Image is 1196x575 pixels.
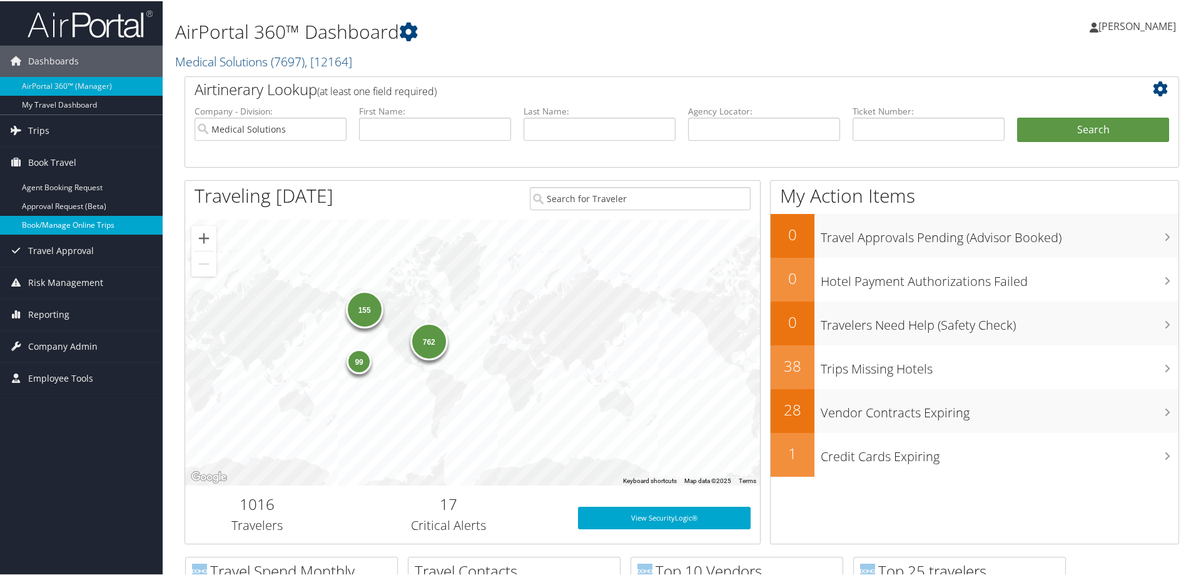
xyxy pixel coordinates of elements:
[821,221,1178,245] h3: Travel Approvals Pending (Advisor Booked)
[195,492,320,514] h2: 1016
[771,354,814,375] h2: 38
[188,468,230,484] a: Open this area in Google Maps (opens a new window)
[175,52,352,69] a: Medical Solutions
[821,440,1178,464] h3: Credit Cards Expiring
[821,265,1178,289] h3: Hotel Payment Authorizations Failed
[771,432,1178,476] a: 1Credit Cards Expiring
[28,234,94,265] span: Travel Approval
[771,213,1178,257] a: 0Travel Approvals Pending (Advisor Booked)
[771,300,1178,344] a: 0Travelers Need Help (Safety Check)
[771,223,814,244] h2: 0
[1017,116,1169,141] button: Search
[305,52,352,69] span: , [ 12164 ]
[739,476,756,483] a: Terms (opens in new tab)
[771,267,814,288] h2: 0
[1098,18,1176,32] span: [PERSON_NAME]
[771,398,814,419] h2: 28
[28,298,69,329] span: Reporting
[771,442,814,463] h2: 1
[578,506,751,528] a: View SecurityLogic®
[684,476,731,483] span: Map data ©2025
[271,52,305,69] span: ( 7697 )
[1090,6,1188,44] a: [PERSON_NAME]
[688,104,840,116] label: Agency Locator:
[191,225,216,250] button: Zoom in
[410,322,447,359] div: 762
[28,362,93,393] span: Employee Tools
[28,146,76,177] span: Book Travel
[338,516,559,533] h3: Critical Alerts
[359,104,511,116] label: First Name:
[623,476,677,484] button: Keyboard shortcuts
[821,309,1178,333] h3: Travelers Need Help (Safety Check)
[195,78,1087,99] h2: Airtinerary Lookup
[317,83,437,97] span: (at least one field required)
[28,8,153,38] img: airportal-logo.png
[188,468,230,484] img: Google
[28,44,79,76] span: Dashboards
[28,266,103,297] span: Risk Management
[771,310,814,332] h2: 0
[195,181,333,208] h1: Traveling [DATE]
[821,397,1178,420] h3: Vendor Contracts Expiring
[347,347,372,372] div: 99
[195,104,347,116] label: Company - Division:
[853,104,1005,116] label: Ticket Number:
[771,388,1178,432] a: 28Vendor Contracts Expiring
[524,104,676,116] label: Last Name:
[771,181,1178,208] h1: My Action Items
[28,330,98,361] span: Company Admin
[191,250,216,275] button: Zoom out
[345,290,383,327] div: 155
[771,344,1178,388] a: 38Trips Missing Hotels
[195,516,320,533] h3: Travelers
[530,186,751,209] input: Search for Traveler
[771,257,1178,300] a: 0Hotel Payment Authorizations Failed
[338,492,559,514] h2: 17
[821,353,1178,377] h3: Trips Missing Hotels
[28,114,49,145] span: Trips
[175,18,851,44] h1: AirPortal 360™ Dashboard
